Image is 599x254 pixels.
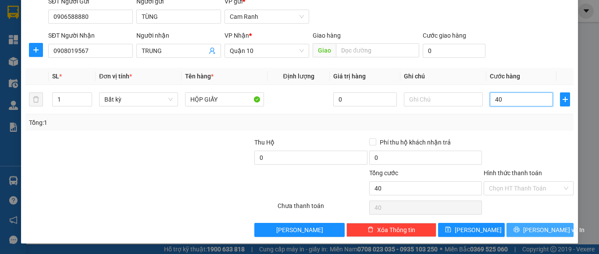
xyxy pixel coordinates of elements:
span: delete [367,226,374,233]
button: delete [29,92,43,106]
div: SĐT Người Nhận [48,31,133,40]
span: [PERSON_NAME] và In [523,225,585,235]
span: Giá trị hàng [333,73,366,80]
span: Tổng cước [369,169,398,176]
span: Xóa Thông tin [377,225,415,235]
span: save [445,226,451,233]
div: Tổng: 1 [29,118,232,127]
button: [PERSON_NAME] [254,223,344,237]
button: plus [560,92,570,106]
span: Giao hàng [313,32,341,39]
div: Người nhận [136,31,221,40]
button: plus [29,43,43,57]
input: Cước giao hàng [423,44,485,58]
span: Giao [313,43,336,57]
span: Quận 10 [230,44,304,57]
span: Thu Hộ [254,139,275,146]
span: Tên hàng [185,73,214,80]
span: printer [513,226,520,233]
span: plus [29,46,43,53]
span: user-add [209,47,216,54]
span: [PERSON_NAME] [276,225,323,235]
button: printer[PERSON_NAME] và In [506,223,574,237]
span: Định lượng [283,73,314,80]
span: [PERSON_NAME] [455,225,502,235]
input: VD: Bàn, Ghế [185,92,264,106]
span: plus [560,96,570,103]
label: Hình thức thanh toán [484,169,542,176]
input: Ghi Chú [404,92,483,106]
th: Ghi chú [400,68,486,85]
span: Cước hàng [490,73,520,80]
button: deleteXóa Thông tin [346,223,436,237]
span: Phí thu hộ khách nhận trả [376,138,454,147]
div: Chưa thanh toán [277,201,368,216]
span: VP Nhận [225,32,249,39]
span: Cam Ranh [230,10,304,23]
span: SL [52,73,59,80]
button: save[PERSON_NAME] [438,223,505,237]
label: Cước giao hàng [423,32,466,39]
input: Dọc đường [336,43,419,57]
span: Bất kỳ [104,93,173,106]
input: 0 [333,92,396,106]
span: Đơn vị tính [99,73,132,80]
